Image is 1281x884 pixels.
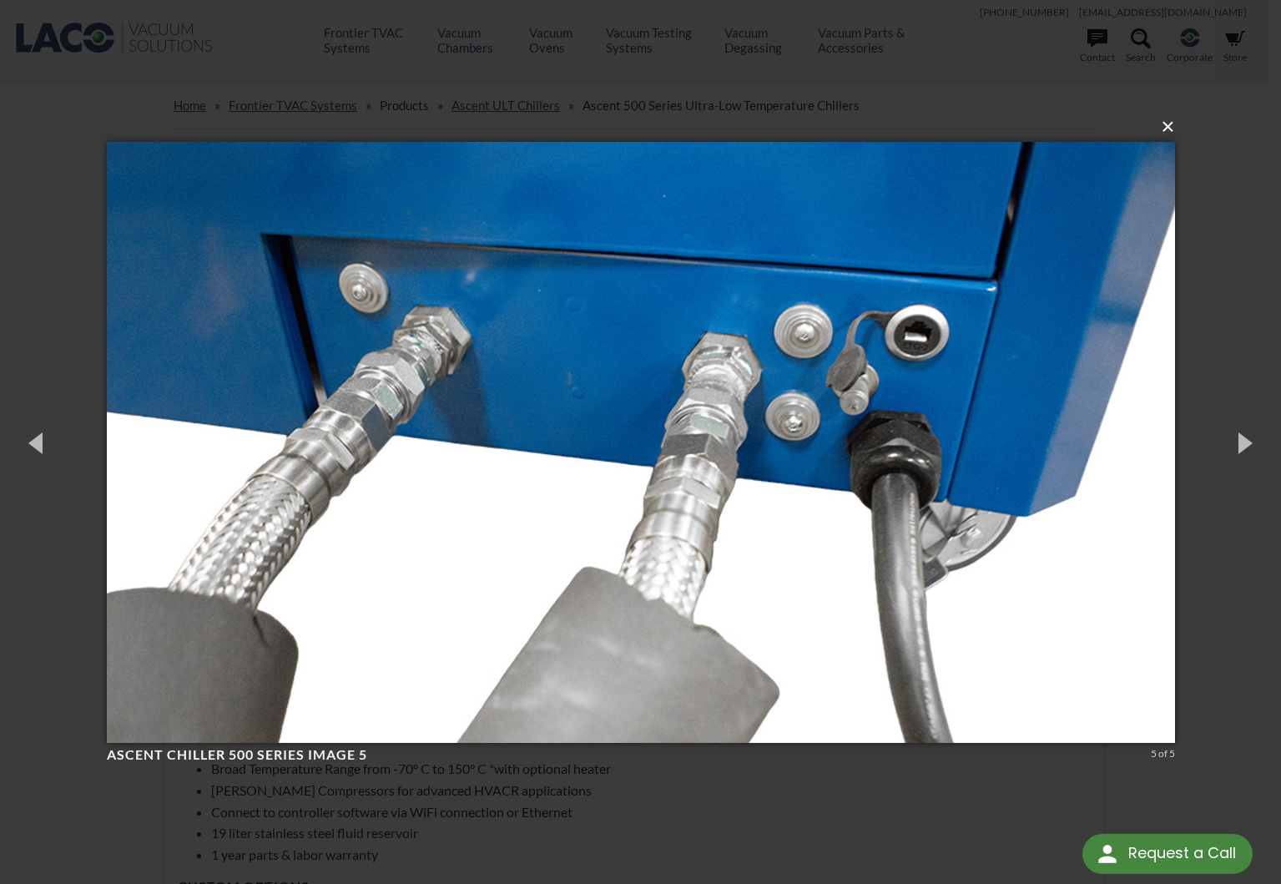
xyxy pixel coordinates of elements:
[1082,834,1253,874] div: Request a Call
[107,746,1145,764] h4: Ascent Chiller 500 Series Image 5
[1128,834,1236,872] div: Request a Call
[107,109,1175,776] img: Ascent Chiller 500 Series Image 5
[1206,397,1281,488] button: Next (Right arrow key)
[112,109,1180,145] button: ×
[1151,746,1175,761] div: 5 of 5
[1094,841,1121,867] img: round button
